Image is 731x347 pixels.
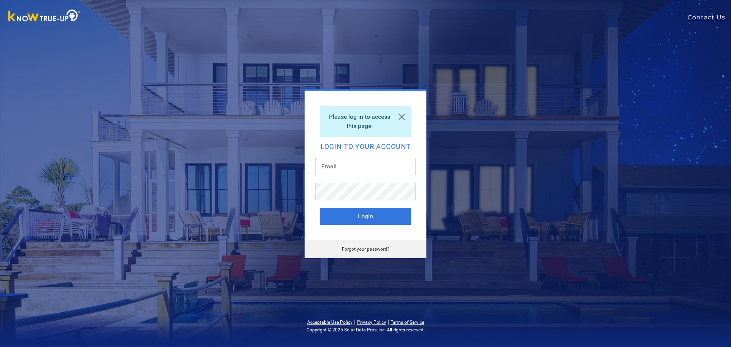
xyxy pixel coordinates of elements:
[357,320,386,325] a: Privacy Policy
[307,320,353,325] a: Acceptable Use Policy
[315,158,416,175] input: Email
[354,318,356,325] span: |
[688,13,731,22] a: Contact Us
[393,106,411,128] a: Close
[320,143,411,150] h2: Login to your account
[391,320,424,325] a: Terms of Service
[320,208,411,225] button: Login
[388,318,389,325] span: |
[5,8,85,25] img: Know True-Up
[320,106,411,137] div: Please log in to access this page.
[342,246,389,252] a: Forgot your password?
